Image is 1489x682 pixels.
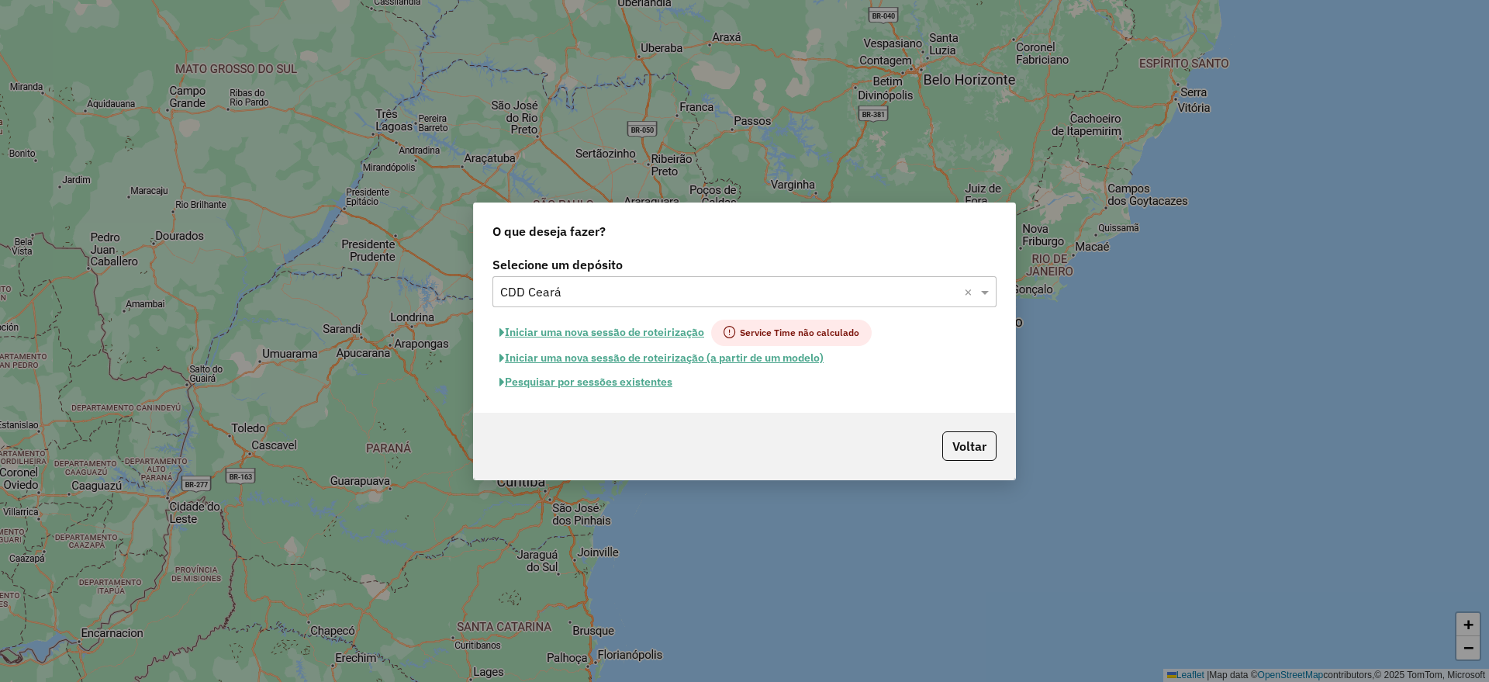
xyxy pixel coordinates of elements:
button: Voltar [942,431,997,461]
label: Selecione um depósito [492,255,997,274]
span: O que deseja fazer? [492,222,606,241]
button: Iniciar uma nova sessão de roteirização [492,320,711,346]
span: Clear all [964,282,977,301]
span: Service Time não calculado [711,320,872,346]
button: Iniciar uma nova sessão de roteirização (a partir de um modelo) [492,346,831,370]
button: Pesquisar por sessões existentes [492,370,679,394]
